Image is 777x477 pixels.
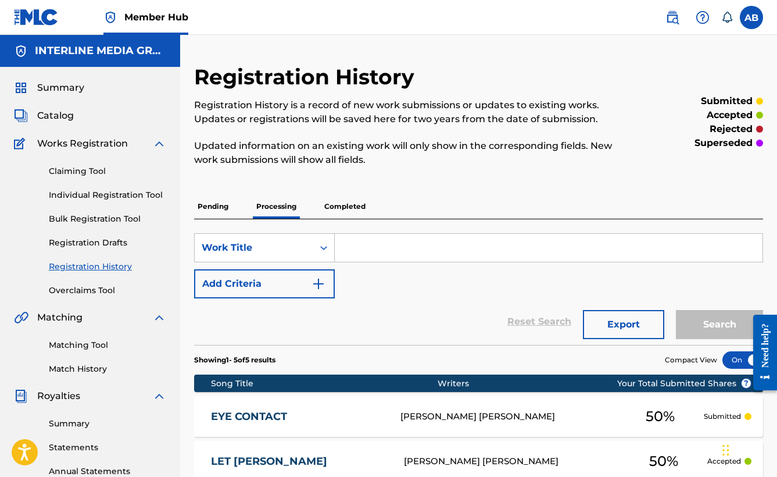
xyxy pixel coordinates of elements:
[707,108,753,122] p: accepted
[14,311,28,325] img: Matching
[696,10,710,24] img: help
[194,269,335,298] button: Add Criteria
[37,389,80,403] span: Royalties
[646,406,675,427] span: 50 %
[438,378,654,390] div: Writers
[583,310,664,339] button: Export
[194,98,632,126] p: Registration History is a record of new work submissions or updates to existing works. Updates or...
[722,433,729,468] div: Drag
[14,137,29,151] img: Works Registration
[742,379,751,388] span: ?
[202,241,306,255] div: Work Title
[49,189,166,201] a: Individual Registration Tool
[14,81,28,95] img: Summary
[701,94,753,108] p: submitted
[37,311,83,325] span: Matching
[194,194,232,219] p: Pending
[37,81,84,95] span: Summary
[194,64,420,90] h2: Registration History
[211,455,388,468] a: LET [PERSON_NAME]
[707,456,741,467] p: Accepted
[617,378,751,390] span: Your Total Submitted Shares
[49,261,166,273] a: Registration History
[124,10,188,24] span: Member Hub
[194,139,632,167] p: Updated information on an existing work will only show in the corresponding fields. New work subm...
[14,109,74,123] a: CatalogCatalog
[49,442,166,454] a: Statements
[740,6,763,29] div: User Menu
[37,137,128,151] span: Works Registration
[404,455,620,468] div: [PERSON_NAME] [PERSON_NAME]
[661,6,684,29] a: Public Search
[49,363,166,375] a: Match History
[37,109,74,123] span: Catalog
[49,339,166,351] a: Matching Tool
[694,136,753,150] p: superseded
[14,389,28,403] img: Royalties
[253,194,300,219] p: Processing
[14,44,28,58] img: Accounts
[649,451,678,472] span: 50 %
[311,277,325,291] img: 9d2ae6d4665cec9f34b9.svg
[211,378,438,390] div: Song Title
[14,9,59,26] img: MLC Logo
[704,411,741,422] p: Submitted
[152,389,166,403] img: expand
[710,122,753,136] p: rejected
[211,410,385,423] a: EYE CONTACT
[49,284,166,297] a: Overclaims Tool
[152,311,166,325] img: expand
[103,10,117,24] img: Top Rightsholder
[49,213,166,225] a: Bulk Registration Tool
[721,12,733,23] div: Notifications
[49,237,166,249] a: Registration Drafts
[400,410,617,423] div: [PERSON_NAME] [PERSON_NAME]
[744,305,777,401] iframe: Resource Center
[321,194,369,219] p: Completed
[152,137,166,151] img: expand
[691,6,714,29] div: Help
[49,418,166,430] a: Summary
[14,81,84,95] a: SummarySummary
[665,355,717,365] span: Compact View
[719,421,777,477] iframe: Chat Widget
[14,109,28,123] img: Catalog
[194,233,763,345] form: Search Form
[665,10,679,24] img: search
[35,44,166,58] h5: INTERLINE MEDIA GROUP LLC
[49,165,166,177] a: Claiming Tool
[194,355,275,365] p: Showing 1 - 5 of 5 results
